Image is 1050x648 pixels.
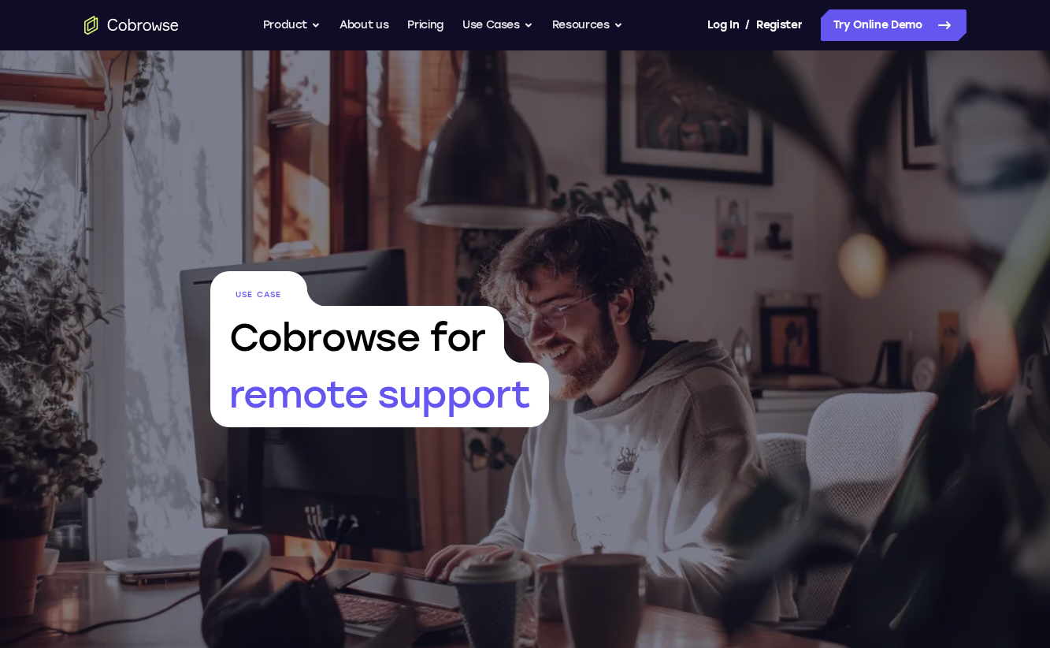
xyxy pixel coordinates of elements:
span: Use Case [210,271,307,306]
a: Log In [707,9,739,41]
button: Use Cases [462,9,533,41]
a: Try Online Demo [821,9,967,41]
span: / [745,16,750,35]
a: Register [756,9,802,41]
a: Go to the home page [84,16,179,35]
a: About us [339,9,388,41]
button: Product [263,9,321,41]
span: Cobrowse for [210,306,505,363]
a: Pricing [407,9,443,41]
button: Resources [552,9,623,41]
span: remote support [210,363,549,427]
